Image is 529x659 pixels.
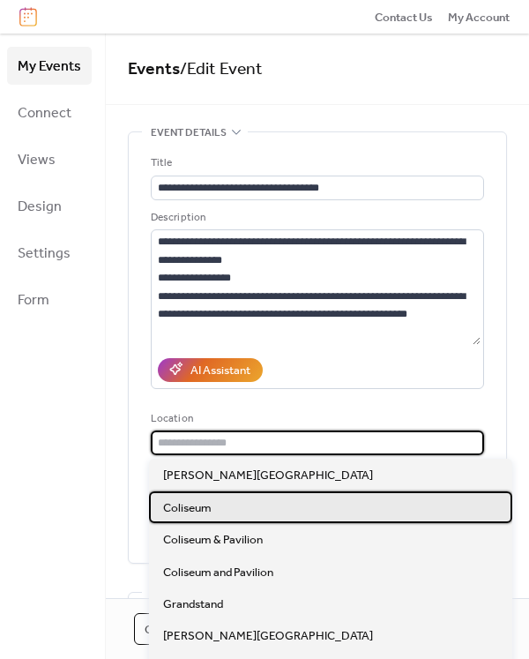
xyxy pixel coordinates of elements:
span: Connect [18,100,71,127]
span: [PERSON_NAME][GEOGRAPHIC_DATA] [163,627,373,645]
span: Cancel [145,621,190,639]
a: Form [7,281,92,318]
span: [PERSON_NAME][GEOGRAPHIC_DATA] [163,467,373,484]
button: AI Assistant [158,358,263,381]
span: Event details [151,124,227,142]
span: Grandstand [163,595,223,613]
div: Location [151,410,481,428]
img: logo [19,7,37,26]
span: My Account [448,9,510,26]
a: Connect [7,94,92,131]
span: Form [18,287,49,314]
div: Title [151,154,481,172]
span: Settings [18,240,71,267]
span: Coliseum & Pavilion [163,531,263,549]
a: Views [7,140,92,178]
span: / Edit Event [180,53,263,86]
div: Description [151,209,481,227]
button: Cancel [134,613,201,645]
span: Coliseum and Pavilion [163,564,273,581]
span: My Events [18,53,81,80]
a: Contact Us [375,8,433,26]
span: Design [18,193,62,221]
span: Views [18,146,56,174]
a: Settings [7,234,92,272]
a: My Account [448,8,510,26]
a: Design [7,187,92,225]
div: AI Assistant [190,362,250,379]
a: Events [128,53,180,86]
span: Contact Us [375,9,433,26]
span: Coliseum [163,499,212,517]
a: My Events [7,47,92,85]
